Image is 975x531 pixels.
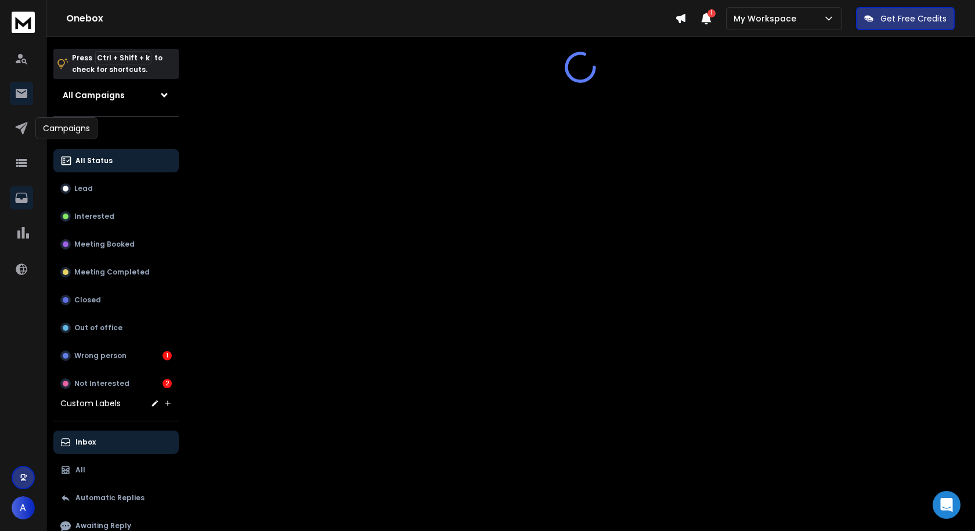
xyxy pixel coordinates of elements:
[53,261,179,284] button: Meeting Completed
[53,344,179,367] button: Wrong person1
[74,184,93,193] p: Lead
[53,149,179,172] button: All Status
[12,12,35,33] img: logo
[63,89,125,101] h1: All Campaigns
[162,351,172,360] div: 1
[734,13,801,24] p: My Workspace
[74,323,122,333] p: Out of office
[12,496,35,519] button: A
[707,9,716,17] span: 1
[53,458,179,482] button: All
[74,212,114,221] p: Interested
[75,156,113,165] p: All Status
[35,117,98,139] div: Campaigns
[74,268,150,277] p: Meeting Completed
[856,7,955,30] button: Get Free Credits
[53,177,179,200] button: Lead
[53,205,179,228] button: Interested
[53,372,179,395] button: Not Interested2
[75,465,85,475] p: All
[74,295,101,305] p: Closed
[53,431,179,454] button: Inbox
[933,491,960,519] div: Open Intercom Messenger
[75,521,131,530] p: Awaiting Reply
[75,438,96,447] p: Inbox
[53,233,179,256] button: Meeting Booked
[95,51,151,64] span: Ctrl + Shift + k
[162,379,172,388] div: 2
[880,13,947,24] p: Get Free Credits
[74,351,127,360] p: Wrong person
[53,486,179,510] button: Automatic Replies
[53,126,179,142] h3: Filters
[53,84,179,107] button: All Campaigns
[66,12,675,26] h1: Onebox
[53,288,179,312] button: Closed
[60,398,121,409] h3: Custom Labels
[53,316,179,339] button: Out of office
[72,52,162,75] p: Press to check for shortcuts.
[75,493,145,503] p: Automatic Replies
[74,240,135,249] p: Meeting Booked
[74,379,129,388] p: Not Interested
